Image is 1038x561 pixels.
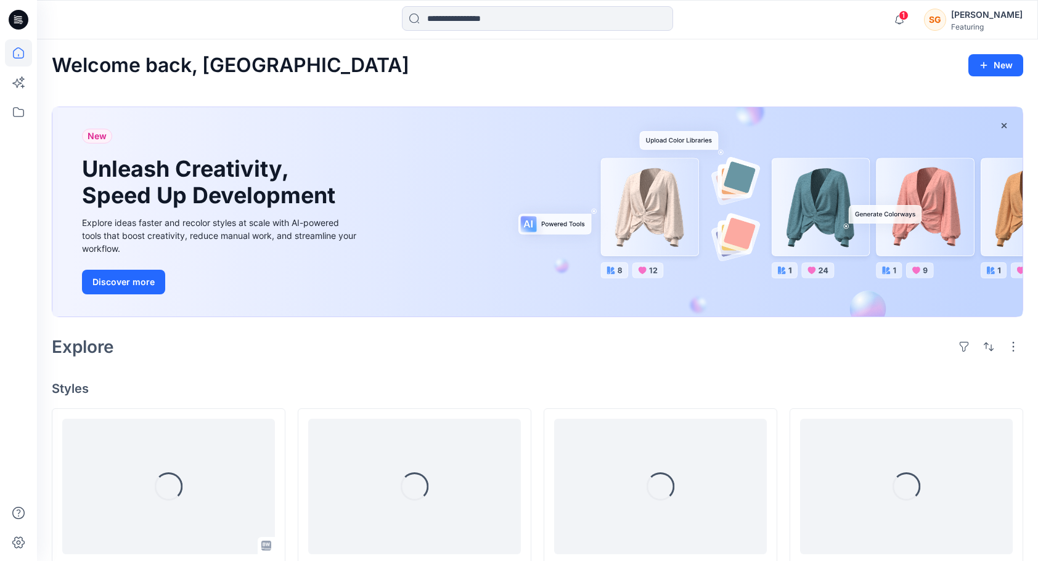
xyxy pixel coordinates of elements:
h4: Styles [52,381,1023,396]
div: [PERSON_NAME] [951,7,1023,22]
h2: Explore [52,337,114,357]
span: New [88,129,107,143]
h1: Unleash Creativity, Speed Up Development [82,156,341,209]
div: Explore ideas faster and recolor styles at scale with AI-powered tools that boost creativity, red... [82,216,359,255]
div: Featuring [951,22,1023,31]
span: 1 [899,10,909,20]
a: Discover more [82,270,359,294]
div: SG [924,9,946,31]
h2: Welcome back, [GEOGRAPHIC_DATA] [52,54,409,77]
button: Discover more [82,270,165,294]
button: New [968,54,1023,76]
